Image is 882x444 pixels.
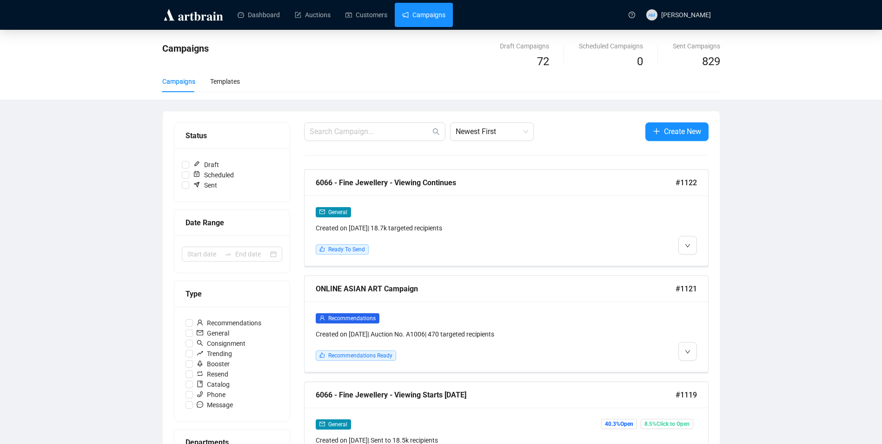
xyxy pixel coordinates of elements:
[238,3,280,27] a: Dashboard
[197,350,203,357] span: rise
[316,177,676,188] div: 6066 - Fine Jewellery - Viewing Continues
[328,209,347,215] span: General
[316,223,600,233] div: Created on [DATE] | 18.7k targeted recipients
[316,389,676,401] div: 6066 - Fine Jewellery - Viewing Starts [DATE]
[676,389,697,401] span: #1119
[197,340,203,346] span: search
[685,349,690,355] span: down
[187,249,220,259] input: Start date
[304,169,709,266] a: 6066 - Fine Jewellery - Viewing Continues#1122mailGeneralCreated on [DATE]| 18.7k targeted recipi...
[197,381,203,387] span: book
[197,401,203,408] span: message
[197,360,203,367] span: rocket
[193,349,236,359] span: Trending
[328,315,376,322] span: Recommendations
[197,330,203,336] span: mail
[579,41,643,51] div: Scheduled Campaigns
[328,352,392,359] span: Recommendations Ready
[189,170,238,180] span: Scheduled
[319,209,325,215] span: mail
[193,379,233,390] span: Catalog
[224,250,232,258] span: to
[193,328,233,338] span: General
[345,3,387,27] a: Customers
[316,283,676,295] div: ONLINE ASIAN ART Campaign
[295,3,331,27] a: Auctions
[193,400,237,410] span: Message
[197,391,203,397] span: phone
[601,419,637,429] span: 40.3% Open
[193,318,265,328] span: Recommendations
[186,288,279,300] div: Type
[235,249,268,259] input: End date
[637,55,643,68] span: 0
[319,421,325,427] span: mail
[316,329,600,339] div: Created on [DATE] | Auction No. A1006 | 470 targeted recipients
[319,315,325,321] span: user
[210,76,240,87] div: Templates
[197,319,203,326] span: user
[162,43,209,54] span: Campaigns
[702,55,720,68] span: 829
[676,283,697,295] span: #1121
[162,76,195,87] div: Campaigns
[319,352,325,358] span: like
[629,12,635,18] span: question-circle
[328,421,347,428] span: General
[500,41,549,51] div: Draft Campaigns
[641,419,693,429] span: 8.5% Click to Open
[193,390,229,400] span: Phone
[664,126,701,137] span: Create New
[193,369,232,379] span: Resend
[304,276,709,372] a: ONLINE ASIAN ART Campaign#1121userRecommendationsCreated on [DATE]| Auction No. A1006| 470 target...
[537,55,549,68] span: 72
[193,359,233,369] span: Booster
[645,122,709,141] button: Create New
[328,246,365,253] span: Ready To Send
[676,177,697,188] span: #1122
[189,160,223,170] span: Draft
[186,130,279,141] div: Status
[319,246,325,252] span: like
[402,3,445,27] a: Campaigns
[193,338,249,349] span: Consignment
[197,370,203,377] span: retweet
[224,250,232,258] span: swap-right
[648,11,655,18] span: AM
[653,128,660,135] span: plus
[456,123,528,141] span: Newest First
[685,243,690,249] span: down
[850,412,873,435] iframe: Intercom live chat
[432,128,440,135] span: search
[661,11,711,19] span: [PERSON_NAME]
[673,41,720,51] div: Sent Campaigns
[189,180,221,190] span: Sent
[162,7,225,22] img: logo
[310,126,431,137] input: Search Campaign...
[186,217,279,229] div: Date Range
